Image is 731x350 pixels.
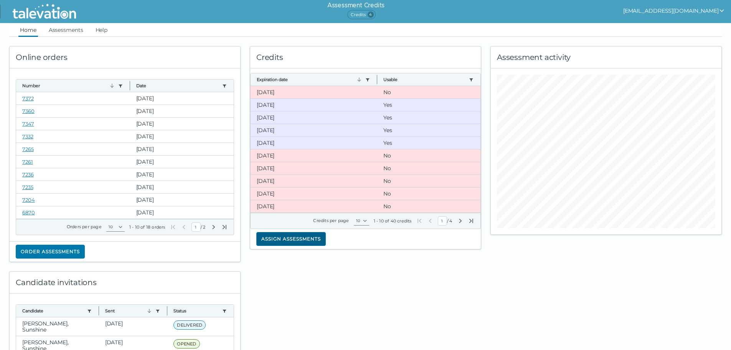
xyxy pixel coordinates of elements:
[347,10,375,19] span: Credits
[251,175,377,187] clr-dg-cell: [DATE]
[94,23,109,37] a: Help
[173,339,200,348] span: OPENED
[457,218,464,224] button: Next Page
[22,83,115,89] button: Number
[377,137,480,149] clr-dg-cell: Yes
[130,168,234,181] clr-dg-cell: [DATE]
[251,137,377,149] clr-dg-cell: [DATE]
[22,133,33,139] a: 7332
[383,76,466,83] button: Usable
[130,143,234,155] clr-dg-cell: [DATE]
[377,99,480,111] clr-dg-cell: Yes
[130,92,234,105] clr-dg-cell: [DATE]
[129,224,165,230] div: 1 - 10 of 18 orders
[105,308,153,314] button: Sent
[47,23,85,37] a: Assessments
[9,2,79,21] img: Talevation_Logo_Transparent_white.png
[22,308,84,314] button: Candidate
[22,121,34,127] a: 7347
[16,245,85,259] button: Order assessments
[374,218,412,224] div: 1 - 10 of 40 credits
[22,184,33,190] a: 7235
[99,317,168,336] clr-dg-cell: [DATE]
[368,12,374,18] span: 4
[377,162,480,174] clr-dg-cell: No
[67,224,102,229] label: Orders per page
[22,159,33,165] a: 7261
[257,76,362,83] button: Expiration date
[427,218,433,224] button: Previous Page
[130,181,234,193] clr-dg-cell: [DATE]
[251,200,377,212] clr-dg-cell: [DATE]
[130,118,234,130] clr-dg-cell: [DATE]
[250,46,481,68] div: Credits
[251,111,377,124] clr-dg-cell: [DATE]
[377,86,480,98] clr-dg-cell: No
[251,149,377,162] clr-dg-cell: [DATE]
[130,194,234,206] clr-dg-cell: [DATE]
[165,302,170,319] button: Column resize handle
[251,187,377,200] clr-dg-cell: [DATE]
[10,272,240,294] div: Candidate invitations
[173,308,219,314] button: Status
[377,187,480,200] clr-dg-cell: No
[170,222,228,232] div: /
[130,206,234,219] clr-dg-cell: [DATE]
[377,175,480,187] clr-dg-cell: No
[127,77,132,94] button: Column resize handle
[251,162,377,174] clr-dg-cell: [DATE]
[96,302,101,319] button: Column resize handle
[16,317,99,336] clr-dg-cell: [PERSON_NAME], Sunshine
[416,216,474,226] div: /
[191,222,201,232] input: Current Page
[22,108,35,114] a: 7360
[130,130,234,143] clr-dg-cell: [DATE]
[130,105,234,117] clr-dg-cell: [DATE]
[256,232,326,246] button: Assign assessments
[623,6,725,15] button: show user actions
[313,218,349,223] label: Credits per page
[438,216,447,226] input: Current Page
[22,209,35,216] a: 6870
[468,218,474,224] button: Last Page
[136,83,219,89] button: Date
[181,224,187,230] button: Previous Page
[22,171,34,177] a: 7236
[130,156,234,168] clr-dg-cell: [DATE]
[327,1,384,10] h6: Assessment Credits
[170,224,176,230] button: First Page
[377,111,480,124] clr-dg-cell: Yes
[377,124,480,136] clr-dg-cell: Yes
[211,224,217,230] button: Next Page
[18,23,38,37] a: Home
[416,218,422,224] button: First Page
[22,95,34,101] a: 7372
[251,86,377,98] clr-dg-cell: [DATE]
[10,46,240,68] div: Online orders
[377,200,480,212] clr-dg-cell: No
[22,146,34,152] a: 7265
[251,124,377,136] clr-dg-cell: [DATE]
[377,149,480,162] clr-dg-cell: No
[202,224,206,230] span: Total Pages
[375,71,380,88] button: Column resize handle
[22,197,35,203] a: 7204
[491,46,721,68] div: Assessment activity
[449,218,453,224] span: Total Pages
[251,99,377,111] clr-dg-cell: [DATE]
[173,320,206,330] span: DELIVERED
[221,224,228,230] button: Last Page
